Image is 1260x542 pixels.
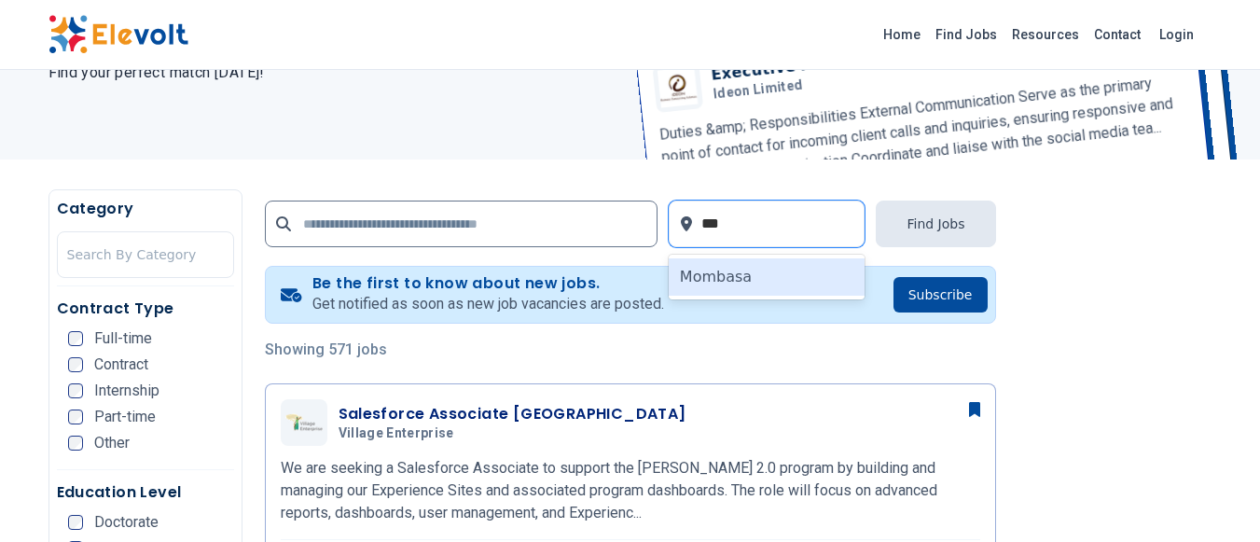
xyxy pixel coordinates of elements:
p: Showing 571 jobs [265,339,996,361]
p: Get notified as soon as new job vacancies are posted. [312,293,664,315]
span: Part-time [94,410,156,424]
a: Find Jobs [928,20,1004,49]
h3: Salesforce Associate [GEOGRAPHIC_DATA] [339,403,686,425]
h5: Category [57,198,234,220]
button: Find Jobs [876,201,995,247]
span: Contract [94,357,148,372]
span: Internship [94,383,159,398]
h4: Be the first to know about new jobs. [312,274,664,293]
span: Other [94,436,130,451]
div: Mombasa [669,258,865,296]
p: We are seeking a Salesforce Associate to support the [PERSON_NAME] 2.0 program by building and ma... [281,457,980,524]
span: Doctorate [94,515,159,530]
span: Village Enterprise [339,425,454,442]
img: Village Enterprise [285,413,323,431]
input: Doctorate [68,515,83,530]
a: Resources [1004,20,1087,49]
input: Contract [68,357,83,372]
a: Home [876,20,928,49]
button: Subscribe [893,277,988,313]
input: Part-time [68,410,83,424]
iframe: Chat Widget [1167,452,1260,542]
input: Full-time [68,331,83,346]
input: Other [68,436,83,451]
img: Elevolt [48,15,188,54]
span: Full-time [94,331,152,346]
a: Contact [1087,20,1148,49]
h5: Contract Type [57,298,234,320]
h5: Education Level [57,481,234,504]
a: Login [1148,16,1205,53]
input: Internship [68,383,83,398]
